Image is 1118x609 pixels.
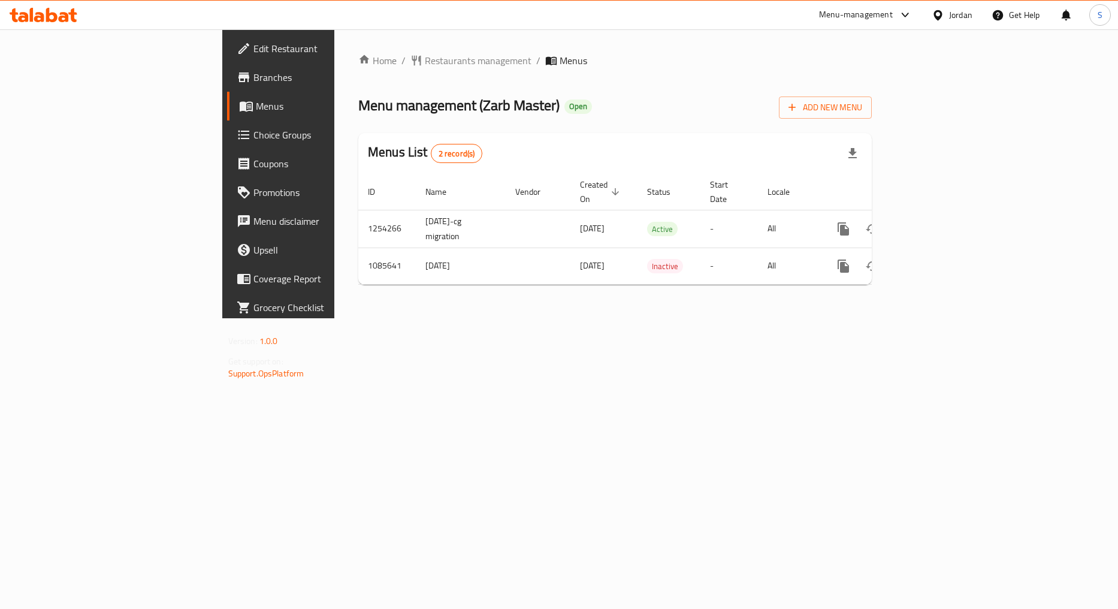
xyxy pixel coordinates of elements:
[358,174,954,285] table: enhanced table
[580,258,605,273] span: [DATE]
[647,222,678,236] span: Active
[368,185,391,199] span: ID
[564,100,592,114] div: Open
[256,99,400,113] span: Menus
[758,248,820,284] td: All
[700,248,758,284] td: -
[425,185,462,199] span: Name
[228,354,283,369] span: Get support on:
[580,221,605,236] span: [DATE]
[228,333,258,349] span: Version:
[779,97,872,119] button: Add New Menu
[788,100,862,115] span: Add New Menu
[700,210,758,248] td: -
[259,333,278,349] span: 1.0.0
[838,139,867,168] div: Export file
[410,53,531,68] a: Restaurants management
[253,272,400,286] span: Coverage Report
[820,174,954,210] th: Actions
[253,128,400,142] span: Choice Groups
[358,92,560,119] span: Menu management ( Zarb Master )
[358,53,872,68] nav: breadcrumb
[858,252,887,281] button: Change Status
[227,207,409,236] a: Menu disclaimer
[1098,8,1102,22] span: S
[647,260,683,273] span: Inactive
[710,177,744,206] span: Start Date
[253,41,400,56] span: Edit Restaurant
[227,92,409,120] a: Menus
[227,120,409,149] a: Choice Groups
[768,185,805,199] span: Locale
[431,144,483,163] div: Total records count
[227,264,409,293] a: Coverage Report
[416,210,506,248] td: [DATE]-cg migration
[368,143,482,163] h2: Menus List
[829,215,858,243] button: more
[227,34,409,63] a: Edit Restaurant
[253,300,400,315] span: Grocery Checklist
[253,214,400,228] span: Menu disclaimer
[949,8,972,22] div: Jordan
[416,248,506,284] td: [DATE]
[647,185,686,199] span: Status
[564,101,592,111] span: Open
[253,156,400,171] span: Coupons
[647,259,683,273] div: Inactive
[227,63,409,92] a: Branches
[829,252,858,281] button: more
[253,185,400,200] span: Promotions
[580,177,623,206] span: Created On
[253,70,400,85] span: Branches
[227,178,409,207] a: Promotions
[228,366,304,381] a: Support.OpsPlatform
[758,210,820,248] td: All
[227,236,409,264] a: Upsell
[425,53,531,68] span: Restaurants management
[560,53,587,68] span: Menus
[515,185,556,199] span: Vendor
[858,215,887,243] button: Change Status
[431,148,482,159] span: 2 record(s)
[819,8,893,22] div: Menu-management
[536,53,540,68] li: /
[227,293,409,322] a: Grocery Checklist
[253,243,400,257] span: Upsell
[227,149,409,178] a: Coupons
